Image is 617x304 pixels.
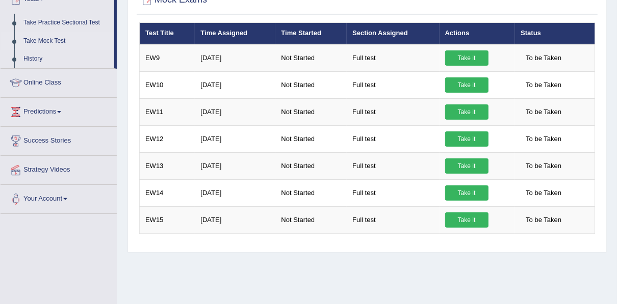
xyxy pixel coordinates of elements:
td: EW9 [140,44,195,72]
td: [DATE] [195,152,275,179]
a: Take it [445,77,489,93]
span: To be Taken [521,77,567,93]
td: Full test [347,71,439,98]
td: Not Started [275,179,347,206]
td: EW14 [140,179,195,206]
td: Full test [347,44,439,72]
td: EW10 [140,71,195,98]
a: Take Mock Test [19,32,114,50]
td: [DATE] [195,179,275,206]
span: To be Taken [521,104,567,120]
td: [DATE] [195,98,275,125]
span: To be Taken [521,50,567,66]
a: Your Account [1,185,117,210]
td: Full test [347,98,439,125]
a: Take it [445,131,489,147]
a: Online Class [1,69,117,94]
td: Not Started [275,44,347,72]
a: History [19,50,114,68]
td: Full test [347,152,439,179]
td: Not Started [275,71,347,98]
span: To be Taken [521,212,567,228]
th: Status [515,23,595,44]
th: Test Title [140,23,195,44]
a: Strategy Videos [1,156,117,181]
td: EW15 [140,206,195,233]
td: Full test [347,179,439,206]
td: [DATE] [195,71,275,98]
td: Full test [347,125,439,152]
td: Not Started [275,152,347,179]
span: To be Taken [521,158,567,174]
td: Not Started [275,98,347,125]
a: Success Stories [1,127,117,152]
td: Full test [347,206,439,233]
a: Take it [445,158,489,174]
td: [DATE] [195,206,275,233]
td: EW12 [140,125,195,152]
th: Time Started [275,23,347,44]
td: [DATE] [195,125,275,152]
a: Take it [445,50,489,66]
span: To be Taken [521,131,567,147]
td: EW11 [140,98,195,125]
a: Take Practice Sectional Test [19,14,114,32]
td: Not Started [275,125,347,152]
td: Not Started [275,206,347,233]
td: [DATE] [195,44,275,72]
a: Predictions [1,98,117,123]
a: Take it [445,185,489,201]
th: Section Assigned [347,23,439,44]
a: Take it [445,212,489,228]
th: Time Assigned [195,23,275,44]
th: Actions [440,23,516,44]
span: To be Taken [521,185,567,201]
td: EW13 [140,152,195,179]
a: Take it [445,104,489,120]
